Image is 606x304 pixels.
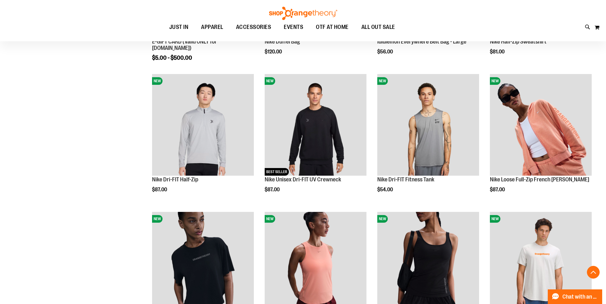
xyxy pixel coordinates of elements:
span: NEW [490,77,500,85]
span: $87.00 [152,187,168,193]
span: NEW [377,215,388,223]
a: Nike Duffel Bag [265,38,300,45]
a: lululemon Everywhere Belt Bag - Large [377,38,466,45]
div: product [374,71,482,209]
img: Nike Dri-FIT Half-Zip [152,74,254,176]
a: Nike Loose Full-Zip French Terry HoodieNEW [490,74,592,177]
a: Nike Dri-FIT Half-Zip [152,176,198,183]
span: BEST SELLER [265,168,289,176]
span: APPAREL [201,20,223,34]
div: product [487,71,595,209]
button: Chat with an Expert [548,289,603,304]
span: $81.00 [490,49,505,55]
img: Shop Orangetheory [268,7,338,20]
a: Nike Dri-FIT Fitness TankNEW [377,74,479,177]
img: Nike Unisex Dri-FIT UV Crewneck [265,74,366,176]
button: Back To Top [587,266,600,279]
span: NEW [377,77,388,85]
div: product [261,71,370,209]
span: JUST IN [169,20,189,34]
span: NEW [490,215,500,223]
span: NEW [152,77,163,85]
a: Nike Loose Full-Zip French [PERSON_NAME] [490,176,589,183]
span: ALL OUT SALE [361,20,395,34]
span: OTF AT HOME [316,20,349,34]
span: $5.00 - $500.00 [152,55,192,61]
span: ACCESSORIES [236,20,271,34]
div: product [149,71,257,209]
a: Nike Dri-FIT Half-ZipNEW [152,74,254,177]
a: Nike Unisex Dri-FIT UV Crewneck [265,176,341,183]
a: Nike Unisex Dri-FIT UV CrewneckNEWBEST SELLER [265,74,366,177]
span: $54.00 [377,187,394,193]
span: $87.00 [265,187,281,193]
span: NEW [265,215,275,223]
img: Nike Loose Full-Zip French Terry Hoodie [490,74,592,176]
span: $120.00 [265,49,283,55]
a: Nike Half-Zip Sweatshirt [490,38,547,45]
span: $87.00 [490,187,506,193]
span: Chat with an Expert [562,294,598,300]
span: EVENTS [284,20,303,34]
img: Nike Dri-FIT Fitness Tank [377,74,479,176]
span: $56.00 [377,49,394,55]
span: NEW [152,215,163,223]
a: Nike Dri-FIT Fitness Tank [377,176,434,183]
a: E-GIFT CARD (Valid ONLY for [DOMAIN_NAME]) [152,38,217,51]
span: NEW [265,77,275,85]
